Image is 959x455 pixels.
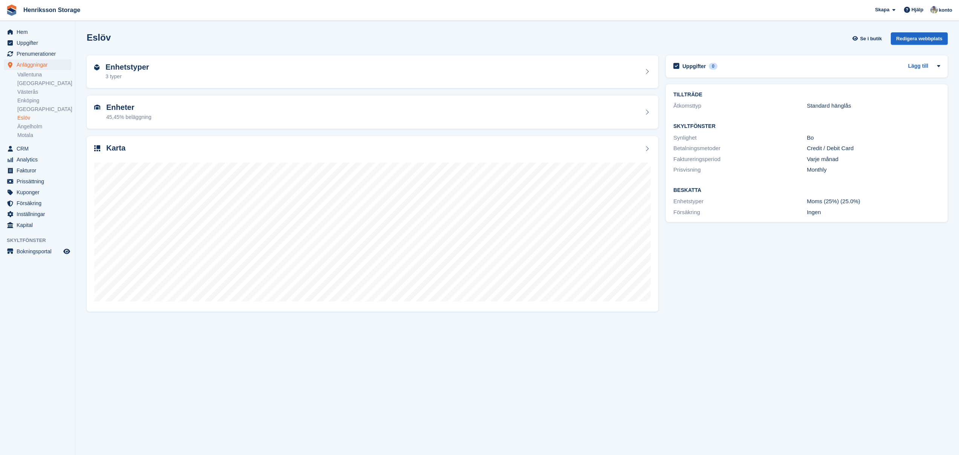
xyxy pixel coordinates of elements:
span: Skyltfönster [7,237,75,244]
a: menu [4,220,71,230]
a: Se i butik [851,32,885,45]
a: menu [4,209,71,219]
span: Hjälp [912,6,924,14]
span: Inställningar [17,209,62,219]
span: Bokningsportal [17,246,62,257]
span: Uppgifter [17,38,62,48]
span: Försäkring [17,198,62,208]
img: unit-type-icn-2b2737a686de81e16bb02015468b77c625bbabd49415b5ef34ead5e3b44a266d.svg [94,64,99,70]
div: Varje månad [807,155,940,164]
div: Standard hänglås [807,102,940,110]
img: Daniel Axberg [930,6,938,14]
a: Enheter 45,45% beläggning [87,96,658,129]
h2: Karta [106,144,125,152]
span: Analytics [17,154,62,165]
a: menu [4,154,71,165]
a: Enköping [17,97,71,104]
span: Skapa [875,6,889,14]
span: Anläggningar [17,59,62,70]
div: 45,45% beläggning [106,113,151,121]
a: [GEOGRAPHIC_DATA] [17,106,71,113]
div: Försäkring [673,208,807,217]
div: 0 [709,63,717,70]
a: Eslöv [17,114,71,122]
h2: Beskatta [673,187,940,193]
div: Moms (25%) (25.0%) [807,197,940,206]
span: Se i butik [860,35,882,43]
div: Monthly [807,166,940,174]
div: Ingen [807,208,940,217]
a: Vallentuna [17,71,71,78]
a: Förhandsgranska butik [62,247,71,256]
a: menu [4,38,71,48]
a: Västerås [17,88,71,96]
span: Prissättning [17,176,62,187]
span: Fakturor [17,165,62,176]
a: Lägg till [908,62,928,71]
a: menu [4,59,71,70]
span: Kuponger [17,187,62,198]
a: menu [4,49,71,59]
div: Bo [807,134,940,142]
div: Prisvisning [673,166,807,174]
span: Prenumerationer [17,49,62,59]
a: Ängelholm [17,123,71,130]
a: meny [4,246,71,257]
h2: TILLTRÄDE [673,92,940,98]
span: CRM [17,143,62,154]
img: stora-icon-8386f47178a22dfd0bd8f6a31ec36ba5ce8667c1dd55bd0f319d3a0aa187defe.svg [6,5,17,16]
a: Motala [17,132,71,139]
a: Henriksson Storage [20,4,83,16]
a: Karta [87,136,658,312]
h2: Enheter [106,103,151,112]
img: unit-icn-7be61d7bf1b0ce9d3e12c5938cc71ed9869f7b940bace4675aadf7bd6d80202e.svg [94,105,100,110]
a: menu [4,165,71,176]
a: menu [4,27,71,37]
span: Hem [17,27,62,37]
a: menu [4,143,71,154]
div: Åtkomsttyp [673,102,807,110]
span: Kapital [17,220,62,230]
div: Betalningsmetoder [673,144,807,153]
img: map-icn-33ee37083ee616e46c38cad1a60f524a97daa1e2b2c8c0bc3eb3415660979fc1.svg [94,145,100,151]
h2: Enhetstyper [106,63,149,72]
a: [GEOGRAPHIC_DATA] [17,80,71,87]
a: menu [4,198,71,208]
a: menu [4,187,71,198]
div: Redigera webbplats [891,32,948,45]
a: Redigera webbplats [891,32,948,48]
div: Faktureringsperiod [673,155,807,164]
div: Credit / Debit Card [807,144,940,153]
h2: Skyltfönster [673,123,940,129]
a: Enhetstyper 3 typer [87,55,658,88]
div: Enhetstyper [673,197,807,206]
div: Synlighet [673,134,807,142]
a: menu [4,176,71,187]
div: 3 typer [106,73,149,81]
span: konto [939,6,952,14]
h2: Uppgifter [682,63,706,70]
h2: Eslöv [87,32,111,43]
